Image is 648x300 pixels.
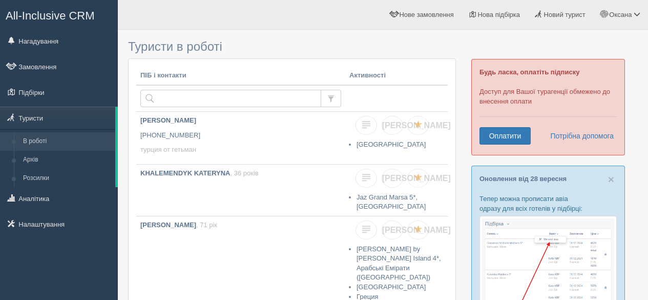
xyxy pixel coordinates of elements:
[140,116,196,124] b: [PERSON_NAME]
[136,112,345,164] a: [PERSON_NAME] [PHONE_NUMBER] турция от гетьман
[382,226,451,234] span: [PERSON_NAME]
[6,9,95,22] span: All-Inclusive CRM
[140,169,231,177] b: KHALEMENDYK KATERYNA
[357,245,441,282] a: [PERSON_NAME] by [PERSON_NAME] Island 4*, Арабські Емірати ([GEOGRAPHIC_DATA])
[136,67,345,85] th: ПІБ і контакти
[357,283,426,291] a: [GEOGRAPHIC_DATA]
[382,174,451,183] span: [PERSON_NAME]
[18,132,115,151] a: В роботі
[544,127,614,145] a: Потрібна допомога
[608,174,614,185] button: Close
[18,169,115,188] a: Розсилки
[399,11,453,18] span: Нове замовлення
[357,141,426,148] a: [GEOGRAPHIC_DATA]
[382,116,403,135] a: [PERSON_NAME]
[357,193,426,211] a: Jaz Grand Marsa 5*, [GEOGRAPHIC_DATA]
[345,67,448,85] th: Активності
[544,11,586,18] span: Новий турист
[196,221,217,229] span: , 71 рік
[382,221,403,239] a: [PERSON_NAME]
[479,175,567,183] a: Оновлення від 28 вересня
[609,11,632,18] span: Оксана
[140,131,341,141] p: [PHONE_NUMBER]
[140,90,321,107] input: Пошук за ПІБ, паспортом або контактами
[382,121,451,130] span: [PERSON_NAME]
[479,194,617,213] p: Тепер можна прописати авіа одразу для всіх готелів у підбірці:
[18,151,115,169] a: Архів
[479,127,531,145] a: Оплатити
[477,11,520,18] span: Нова підбірка
[1,1,117,29] a: All-Inclusive CRM
[608,173,614,185] span: ×
[479,68,579,76] b: Будь ласка, оплатіть підписку
[140,221,196,229] b: [PERSON_NAME]
[136,165,345,210] a: KHALEMENDYK KATERYNA, 36 років
[140,145,341,155] p: турция от гетьман
[471,59,625,155] div: Доступ для Вашої турагенції обмежено до внесення оплати
[382,169,403,188] a: [PERSON_NAME]
[128,39,222,53] span: Туристи в роботі
[231,169,259,177] span: , 36 років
